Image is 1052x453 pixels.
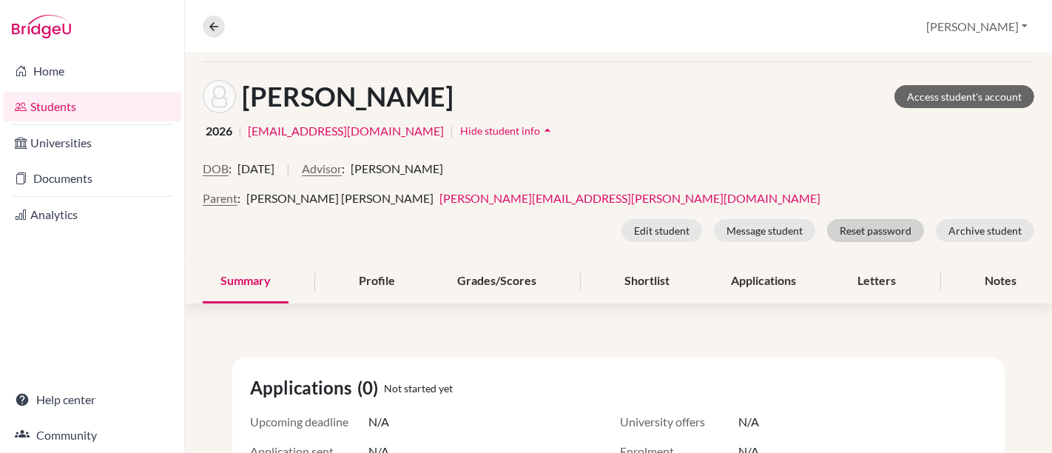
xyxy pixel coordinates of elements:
span: | [450,122,453,140]
img: Bridge-U [12,15,71,38]
a: Documents [3,164,181,193]
span: : [237,189,240,207]
a: [PERSON_NAME][EMAIL_ADDRESS][PERSON_NAME][DOMAIN_NAME] [439,191,820,205]
i: arrow_drop_up [540,123,555,138]
a: [EMAIL_ADDRESS][DOMAIN_NAME] [248,122,444,140]
span: : [229,160,232,178]
button: [PERSON_NAME] [920,13,1034,41]
span: (0) [357,375,384,401]
button: DOB [203,160,229,178]
span: [PERSON_NAME] [PERSON_NAME] [246,191,434,205]
span: [DATE] [237,160,274,178]
span: Hide student info [460,124,540,137]
a: Help center [3,385,181,415]
span: N/A [368,413,389,431]
button: Edit student [621,219,702,242]
span: Not started yet [384,380,453,396]
span: 2026 [206,122,232,140]
span: [PERSON_NAME] [351,160,443,178]
div: Shortlist [607,260,687,303]
span: Applications [250,375,357,401]
a: Students [3,92,181,121]
button: Message student [714,219,815,242]
div: Profile [341,260,413,303]
button: Reset password [827,219,924,242]
img: Maria Luisa Gavarra's avatar [203,80,236,113]
a: Home [3,56,181,86]
div: Notes [967,260,1034,303]
div: Applications [713,260,814,303]
a: Community [3,420,181,450]
div: Summary [203,260,289,303]
div: Grades/Scores [439,260,554,303]
button: Archive student [936,219,1034,242]
span: Upcoming deadline [250,413,368,431]
a: Analytics [3,200,181,229]
h1: [PERSON_NAME] [242,81,453,113]
a: Access student's account [894,85,1034,108]
button: Parent [203,189,237,207]
span: | [238,122,242,140]
span: | [286,160,290,189]
span: N/A [738,413,759,431]
button: Advisor [302,160,342,178]
a: Universities [3,128,181,158]
div: Letters [840,260,914,303]
span: : [342,160,345,178]
span: University offers [620,413,738,431]
button: Hide student infoarrow_drop_up [459,119,556,142]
